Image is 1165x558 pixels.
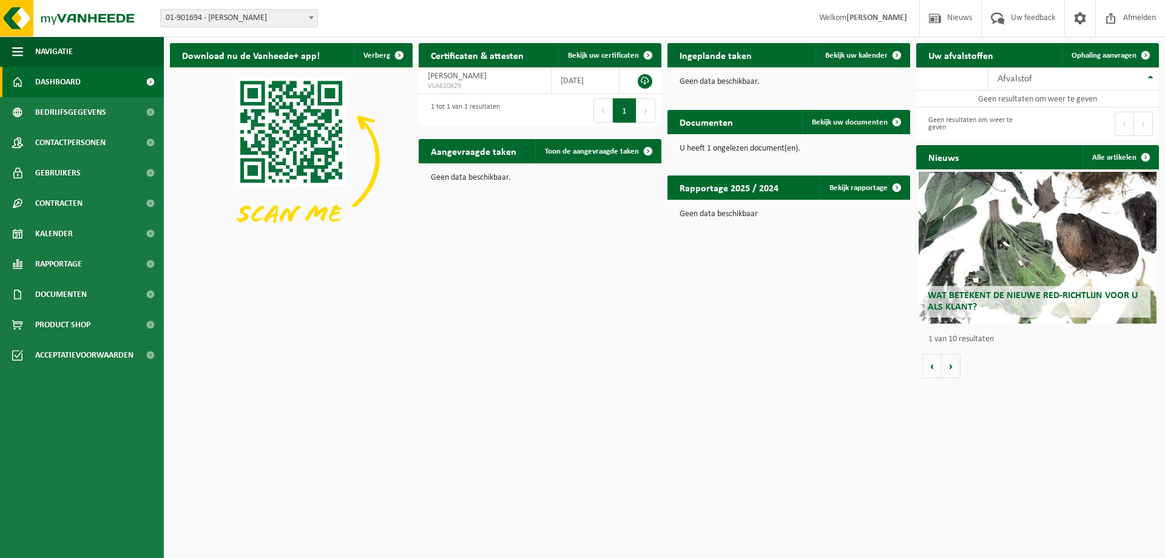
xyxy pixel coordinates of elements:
[35,188,83,219] span: Contracten
[35,67,81,97] span: Dashboard
[425,97,500,124] div: 1 tot 1 van 1 resultaten
[812,118,888,126] span: Bekijk uw documenten
[35,310,90,340] span: Product Shop
[637,98,655,123] button: Next
[35,36,73,67] span: Navigatie
[160,9,318,27] span: 01-901694 - MINGNEAU ANDY - WERVIK
[363,52,390,60] span: Verberg
[680,78,898,86] p: Geen data beschikbaar.
[667,175,791,199] h2: Rapportage 2025 / 2024
[1134,112,1153,136] button: Next
[568,52,639,60] span: Bekijk uw certificaten
[170,43,332,67] h2: Download nu de Vanheede+ app!
[922,111,1032,137] div: Geen resultaten om weer te geven
[916,43,1005,67] h2: Uw afvalstoffen
[535,139,660,163] a: Toon de aangevraagde taken
[667,43,764,67] h2: Ingeplande taken
[1082,145,1158,169] a: Alle artikelen
[680,210,898,219] p: Geen data beschikbaar
[815,43,909,67] a: Bekijk uw kalender
[431,174,649,182] p: Geen data beschikbaar.
[552,67,620,94] td: [DATE]
[613,98,637,123] button: 1
[170,67,413,250] img: Download de VHEPlus App
[593,98,613,123] button: Previous
[820,175,909,200] a: Bekijk rapportage
[928,291,1138,312] span: Wat betekent de nieuwe RED-richtlijn voor u als klant?
[922,354,942,378] button: Vorige
[161,10,317,27] span: 01-901694 - MINGNEAU ANDY - WERVIK
[1115,112,1134,136] button: Previous
[419,43,536,67] h2: Certificaten & attesten
[419,139,528,163] h2: Aangevraagde taken
[846,13,907,22] strong: [PERSON_NAME]
[998,74,1032,84] span: Afvalstof
[35,97,106,128] span: Bedrijfsgegevens
[35,128,106,158] span: Contactpersonen
[545,148,639,155] span: Toon de aangevraagde taken
[35,219,73,249] span: Kalender
[928,335,1153,344] p: 1 van 10 resultaten
[1072,52,1136,60] span: Ophaling aanvragen
[919,172,1157,324] a: Wat betekent de nieuwe RED-richtlijn voor u als klant?
[35,279,87,310] span: Documenten
[942,354,961,378] button: Volgende
[428,72,487,81] span: [PERSON_NAME]
[35,340,133,370] span: Acceptatievoorwaarden
[35,158,81,188] span: Gebruikers
[802,110,909,134] a: Bekijk uw documenten
[35,249,82,279] span: Rapportage
[916,145,971,169] h2: Nieuws
[1062,43,1158,67] a: Ophaling aanvragen
[428,81,542,91] span: VLA610829
[354,43,411,67] button: Verberg
[916,90,1159,107] td: Geen resultaten om weer te geven
[680,145,898,153] p: U heeft 1 ongelezen document(en).
[667,110,745,134] h2: Documenten
[558,43,660,67] a: Bekijk uw certificaten
[825,52,888,60] span: Bekijk uw kalender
